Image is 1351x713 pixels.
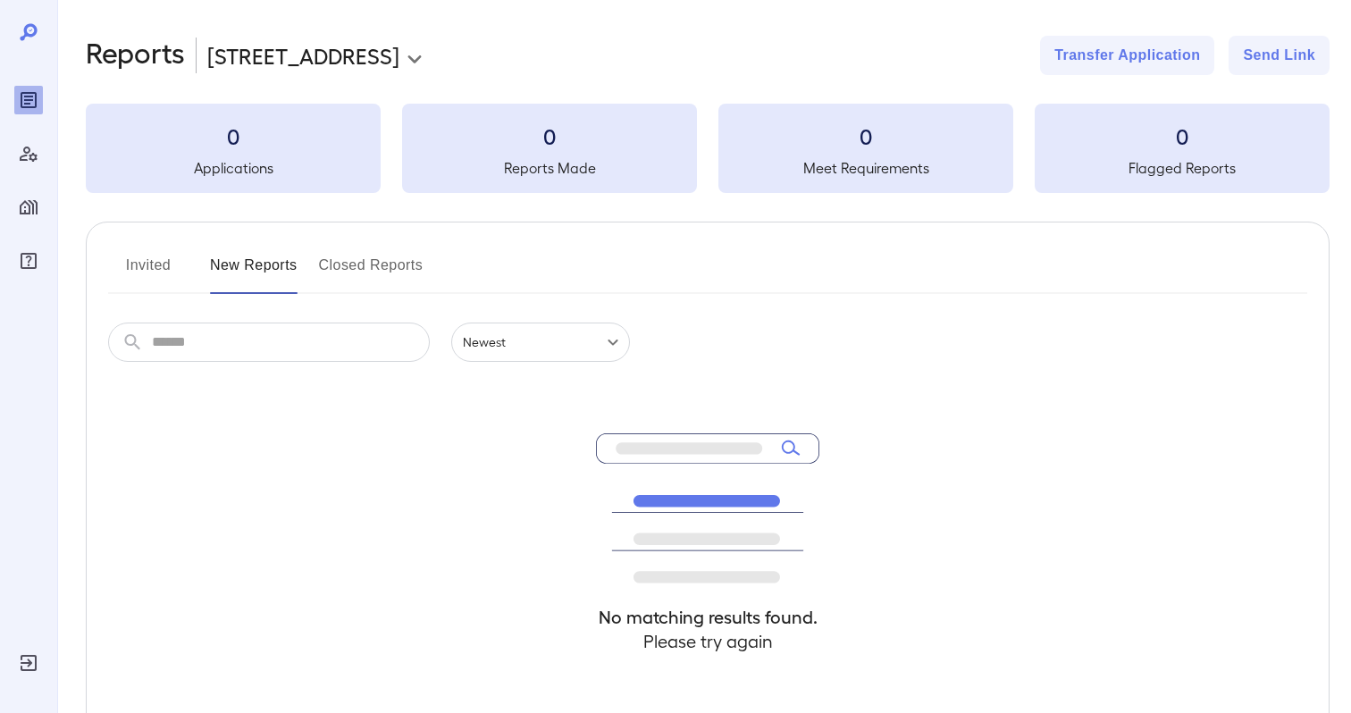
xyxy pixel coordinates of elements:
p: [STREET_ADDRESS] [207,41,399,70]
h3: 0 [86,122,381,150]
h5: Meet Requirements [718,157,1013,179]
h3: 0 [1035,122,1330,150]
h3: 0 [402,122,697,150]
div: Reports [14,86,43,114]
div: Manage Properties [14,193,43,222]
div: FAQ [14,247,43,275]
button: Closed Reports [319,251,424,294]
h4: Please try again [596,629,819,653]
div: Manage Users [14,139,43,168]
button: New Reports [210,251,298,294]
h5: Flagged Reports [1035,157,1330,179]
button: Transfer Application [1040,36,1214,75]
h3: 0 [718,122,1013,150]
h5: Applications [86,157,381,179]
button: Send Link [1229,36,1330,75]
button: Invited [108,251,189,294]
div: Log Out [14,649,43,677]
div: Newest [451,323,630,362]
summary: 0Applications0Reports Made0Meet Requirements0Flagged Reports [86,104,1330,193]
h4: No matching results found. [596,605,819,629]
h2: Reports [86,36,185,75]
h5: Reports Made [402,157,697,179]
